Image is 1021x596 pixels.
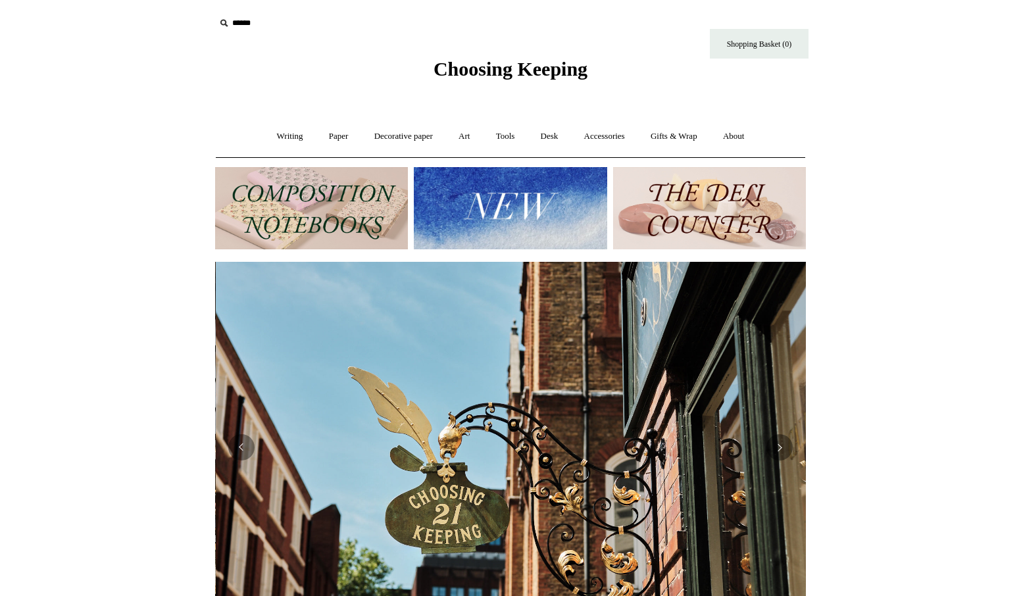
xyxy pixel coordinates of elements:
span: Choosing Keeping [434,58,587,80]
a: Decorative paper [362,119,445,154]
img: New.jpg__PID:f73bdf93-380a-4a35-bcfe-7823039498e1 [414,167,607,249]
img: 202302 Composition ledgers.jpg__PID:69722ee6-fa44-49dd-a067-31375e5d54ec [215,167,408,249]
a: Gifts & Wrap [639,119,709,154]
a: Shopping Basket (0) [710,29,809,59]
a: Writing [265,119,315,154]
button: Next [766,434,793,460]
a: Tools [484,119,527,154]
a: About [711,119,757,154]
a: Paper [317,119,361,154]
img: The Deli Counter [613,167,806,249]
a: Desk [529,119,570,154]
a: Accessories [572,119,637,154]
button: Previous [228,434,255,460]
a: Choosing Keeping [434,68,587,78]
a: Art [447,119,482,154]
